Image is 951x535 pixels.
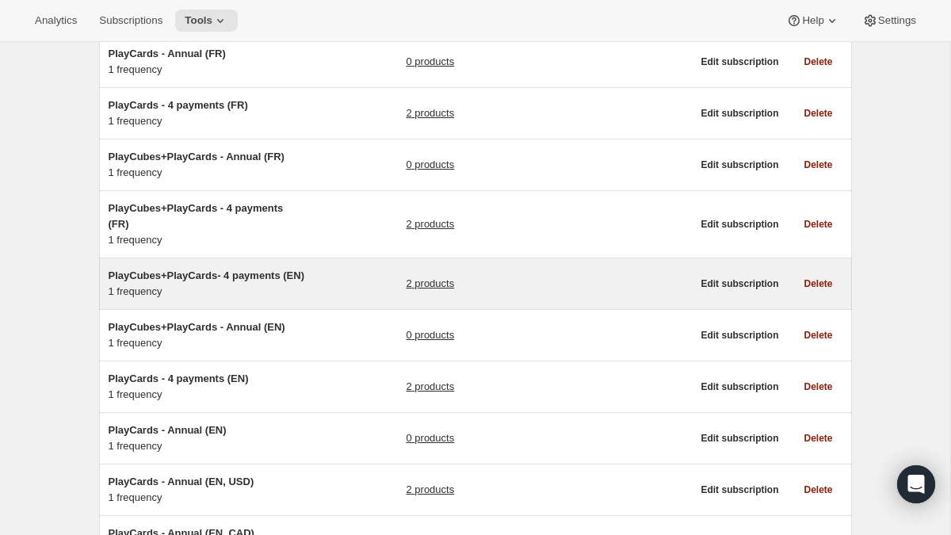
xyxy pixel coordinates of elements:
[175,10,238,32] button: Tools
[701,159,778,171] span: Edit subscription
[804,55,832,68] span: Delete
[878,14,916,27] span: Settings
[802,14,823,27] span: Help
[406,482,454,498] a: 2 products
[35,14,77,27] span: Analytics
[691,102,788,124] button: Edit subscription
[701,483,778,496] span: Edit subscription
[406,379,454,395] a: 2 products
[701,329,778,342] span: Edit subscription
[794,154,842,176] button: Delete
[185,14,212,27] span: Tools
[691,213,788,235] button: Edit subscription
[109,46,307,78] div: 1 frequency
[109,476,254,487] span: PlayCards - Annual (EN, USD)
[777,10,849,32] button: Help
[804,277,832,290] span: Delete
[804,107,832,120] span: Delete
[804,329,832,342] span: Delete
[109,151,285,162] span: PlayCubes+PlayCards - Annual (FR)
[109,99,248,111] span: PlayCards - 4 payments (FR)
[109,268,307,300] div: 1 frequency
[406,157,454,173] a: 0 products
[109,269,304,281] span: PlayCubes+PlayCards- 4 payments (EN)
[109,424,227,436] span: PlayCards - Annual (EN)
[701,277,778,290] span: Edit subscription
[109,319,307,351] div: 1 frequency
[691,273,788,295] button: Edit subscription
[794,324,842,346] button: Delete
[701,380,778,393] span: Edit subscription
[794,376,842,398] button: Delete
[794,213,842,235] button: Delete
[406,105,454,121] a: 2 products
[701,218,778,231] span: Edit subscription
[406,276,454,292] a: 2 products
[701,55,778,68] span: Edit subscription
[691,479,788,501] button: Edit subscription
[109,373,249,384] span: PlayCards - 4 payments (EN)
[804,483,832,496] span: Delete
[109,48,226,59] span: PlayCards - Annual (FR)
[691,51,788,73] button: Edit subscription
[109,202,284,230] span: PlayCubes+PlayCards - 4 payments (FR)
[406,54,454,70] a: 0 products
[25,10,86,32] button: Analytics
[90,10,172,32] button: Subscriptions
[109,321,285,333] span: PlayCubes+PlayCards - Annual (EN)
[109,201,307,248] div: 1 frequency
[804,432,832,445] span: Delete
[109,371,307,403] div: 1 frequency
[701,107,778,120] span: Edit subscription
[109,474,307,506] div: 1 frequency
[109,149,307,181] div: 1 frequency
[853,10,926,32] button: Settings
[406,327,454,343] a: 0 products
[109,422,307,454] div: 1 frequency
[701,432,778,445] span: Edit subscription
[897,465,935,503] div: Open Intercom Messenger
[794,51,842,73] button: Delete
[804,218,832,231] span: Delete
[804,159,832,171] span: Delete
[794,102,842,124] button: Delete
[691,324,788,346] button: Edit subscription
[794,479,842,501] button: Delete
[109,97,307,129] div: 1 frequency
[406,430,454,446] a: 0 products
[406,216,454,232] a: 2 products
[794,427,842,449] button: Delete
[804,380,832,393] span: Delete
[794,273,842,295] button: Delete
[691,427,788,449] button: Edit subscription
[99,14,162,27] span: Subscriptions
[691,376,788,398] button: Edit subscription
[691,154,788,176] button: Edit subscription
